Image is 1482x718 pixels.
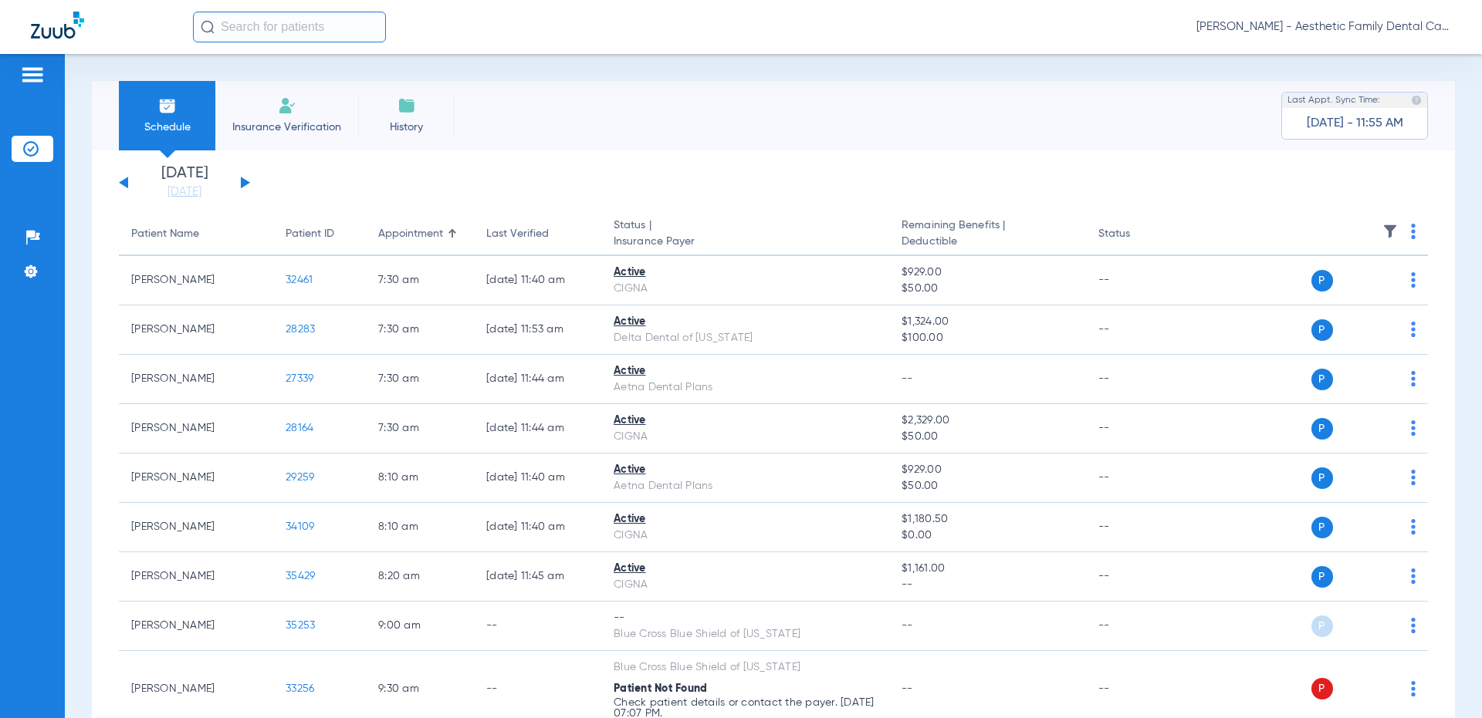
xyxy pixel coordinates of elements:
img: Schedule [158,96,177,115]
img: group-dot-blue.svg [1411,272,1416,288]
span: Patient Not Found [614,683,707,694]
th: Remaining Benefits | [889,213,1085,256]
span: $929.00 [902,265,1073,281]
div: Aetna Dental Plans [614,379,877,396]
td: [PERSON_NAME] [119,256,273,305]
img: group-dot-blue.svg [1411,371,1416,386]
img: filter.svg [1382,224,1398,239]
span: $50.00 [902,281,1073,297]
td: -- [1086,305,1190,355]
span: 33256 [286,683,314,694]
div: Appointment [378,226,462,242]
div: CIGNA [614,577,877,593]
div: Active [614,561,877,577]
span: P [1311,319,1333,341]
div: Blue Cross Blue Shield of [US_STATE] [614,659,877,676]
span: -- [902,577,1073,593]
div: -- [614,610,877,626]
div: Delta Dental of [US_STATE] [614,330,877,346]
td: [DATE] 11:44 AM [474,404,601,453]
td: 7:30 AM [366,355,474,404]
span: [DATE] - 11:55 AM [1307,116,1403,131]
span: 32461 [286,275,313,285]
div: Patient ID [286,226,354,242]
div: Patient ID [286,226,334,242]
td: [PERSON_NAME] [119,602,273,651]
img: group-dot-blue.svg [1411,322,1416,337]
span: 34109 [286,521,314,532]
img: group-dot-blue.svg [1411,470,1416,485]
img: Search Icon [201,20,215,34]
td: [DATE] 11:40 AM [474,503,601,552]
img: History [398,96,416,115]
div: Active [614,363,877,379]
td: -- [1086,453,1190,503]
div: CIGNA [614,528,877,544]
li: [DATE] [138,166,231,200]
td: 8:20 AM [366,552,474,602]
span: P [1311,566,1333,588]
th: Status [1086,213,1190,256]
span: P [1311,517,1333,538]
td: -- [1086,552,1190,602]
img: Zuub Logo [31,12,84,39]
span: Deductible [902,234,1073,250]
span: -- [902,620,913,631]
div: Active [614,265,877,281]
span: P [1311,678,1333,699]
td: [PERSON_NAME] [119,355,273,404]
span: 28164 [286,423,313,433]
div: Active [614,314,877,330]
div: CIGNA [614,429,877,445]
td: [DATE] 11:40 AM [474,256,601,305]
div: Patient Name [131,226,261,242]
td: -- [1086,503,1190,552]
img: last sync help info [1411,95,1422,106]
span: $0.00 [902,528,1073,544]
span: 35429 [286,571,315,581]
span: P [1311,369,1333,390]
span: 28283 [286,324,315,335]
div: Appointment [378,226,443,242]
th: Status | [601,213,889,256]
span: $2,329.00 [902,413,1073,429]
span: -- [902,683,913,694]
img: Manual Insurance Verification [278,96,296,115]
span: [PERSON_NAME] - Aesthetic Family Dental Care ([PERSON_NAME]) [1196,19,1451,35]
td: 7:30 AM [366,256,474,305]
img: group-dot-blue.svg [1411,568,1416,584]
span: 27339 [286,373,313,384]
span: P [1311,615,1333,637]
span: $1,161.00 [902,561,1073,577]
div: Active [614,413,877,429]
td: [DATE] 11:40 AM [474,453,601,503]
td: 8:10 AM [366,453,474,503]
div: Active [614,511,877,528]
td: -- [1086,404,1190,453]
img: group-dot-blue.svg [1411,224,1416,239]
span: 29259 [286,472,314,483]
span: $1,180.50 [902,511,1073,528]
span: P [1311,418,1333,440]
img: group-dot-blue.svg [1411,420,1416,436]
span: History [370,120,443,135]
a: [DATE] [138,184,231,200]
span: P [1311,467,1333,489]
div: Last Verified [486,226,549,242]
td: 7:30 AM [366,404,474,453]
div: Active [614,462,877,478]
span: -- [902,373,913,384]
td: [DATE] 11:53 AM [474,305,601,355]
span: $50.00 [902,478,1073,494]
iframe: Chat Widget [1405,644,1482,718]
span: 35253 [286,620,315,631]
td: 9:00 AM [366,602,474,651]
span: P [1311,270,1333,292]
span: Schedule [130,120,204,135]
td: [DATE] 11:45 AM [474,552,601,602]
span: Last Appt. Sync Time: [1287,93,1380,108]
td: -- [474,602,601,651]
div: CIGNA [614,281,877,297]
span: $100.00 [902,330,1073,346]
